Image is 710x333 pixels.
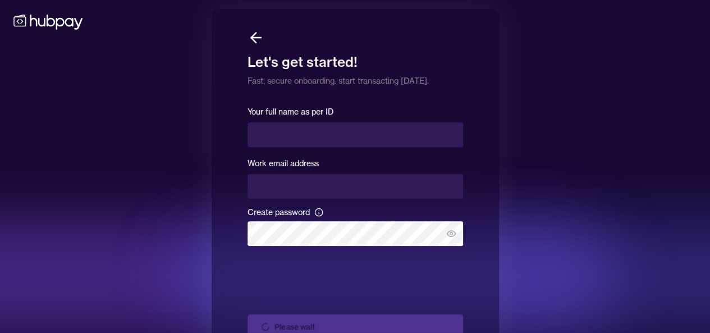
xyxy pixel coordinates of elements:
[314,208,323,217] button: Create password
[248,71,463,86] p: Fast, secure onboarding. start transacting [DATE].
[248,46,463,71] h1: Let's get started!
[248,107,333,117] label: Your full name as per ID
[248,208,463,217] label: Create password
[248,158,319,168] label: Work email address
